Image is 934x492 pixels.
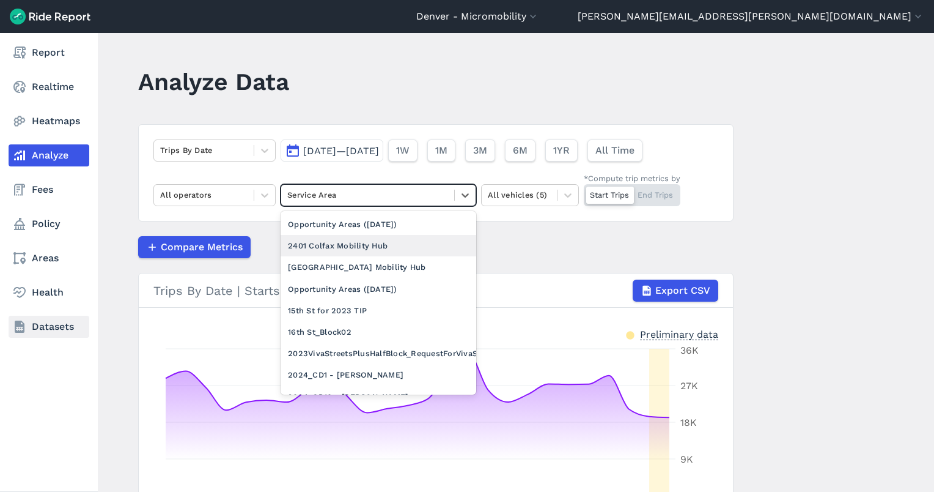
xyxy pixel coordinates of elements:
[153,280,718,302] div: Trips By Date | Starts
[281,140,383,162] button: [DATE]—[DATE]
[587,140,642,162] button: All Time
[281,300,476,321] div: 15th St for 2023 TIP
[578,9,924,24] button: [PERSON_NAME][EMAIL_ADDRESS][PERSON_NAME][DOMAIN_NAME]
[505,140,535,162] button: 6M
[680,417,697,428] tspan: 18K
[9,42,89,64] a: Report
[473,143,487,158] span: 3M
[640,327,718,340] div: Preliminary data
[281,235,476,256] div: 2401 Colfax Mobility Hub
[138,65,289,99] h1: Analyze Data
[545,140,578,162] button: 1YR
[584,173,680,184] div: *Compute trip metrics by
[303,145,379,157] span: [DATE]—[DATE]
[680,345,699,356] tspan: 36K
[553,143,570,158] span: 1YR
[9,179,89,201] a: Fees
[281,321,476,343] div: 16th St_Block02
[9,110,89,132] a: Heatmaps
[281,364,476,386] div: 2024_CD1 - [PERSON_NAME]
[10,9,90,24] img: Ride Report
[9,281,89,304] a: Health
[9,213,89,235] a: Policy
[680,380,698,392] tspan: 27K
[161,240,243,255] span: Compare Metrics
[435,143,447,158] span: 1M
[281,278,476,300] div: Opportunity Areas ([DATE])
[595,143,634,158] span: All Time
[396,143,410,158] span: 1W
[513,143,528,158] span: 6M
[9,144,89,166] a: Analyze
[655,283,710,298] span: Export CSV
[281,256,476,278] div: [GEOGRAPHIC_DATA] Mobility Hub
[633,280,718,302] button: Export CSV
[465,140,495,162] button: 3M
[680,453,693,465] tspan: 9K
[9,76,89,98] a: Realtime
[416,9,539,24] button: Denver - Micromobility
[9,247,89,269] a: Areas
[281,386,476,408] div: 2024_CD10 - [PERSON_NAME]
[281,214,476,235] div: Opportunity Areas ([DATE])
[9,316,89,338] a: Datasets
[281,343,476,364] div: 2023VivaStreetsPlusHalfBlock_RequestForVivaStreetsData
[388,140,417,162] button: 1W
[427,140,455,162] button: 1M
[138,236,251,258] button: Compare Metrics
